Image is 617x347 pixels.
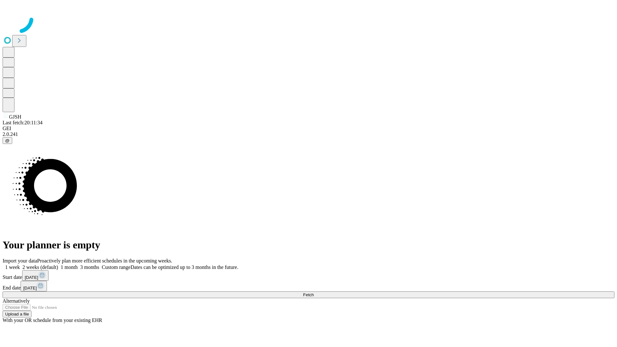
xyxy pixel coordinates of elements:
[102,264,130,270] span: Custom range
[3,258,37,263] span: Import your data
[21,281,47,291] button: [DATE]
[3,317,102,323] span: With your OR schedule from your existing EHR
[9,114,21,120] span: GJSH
[3,120,42,125] span: Last fetch: 20:11:34
[3,126,614,131] div: GEI
[130,264,238,270] span: Dates can be optimized up to 3 months in the future.
[3,270,614,281] div: Start date
[3,239,614,251] h1: Your planner is empty
[3,137,12,144] button: @
[23,286,37,290] span: [DATE]
[37,258,172,263] span: Proactively plan more efficient schedules in the upcoming weeks.
[3,281,614,291] div: End date
[303,292,314,297] span: Fetch
[61,264,78,270] span: 1 month
[22,270,49,281] button: [DATE]
[3,298,30,304] span: Alternatively
[3,131,614,137] div: 2.0.241
[80,264,99,270] span: 3 months
[5,138,10,143] span: @
[3,291,614,298] button: Fetch
[3,311,31,317] button: Upload a file
[5,264,20,270] span: 1 week
[22,264,58,270] span: 2 weeks (default)
[25,275,38,280] span: [DATE]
